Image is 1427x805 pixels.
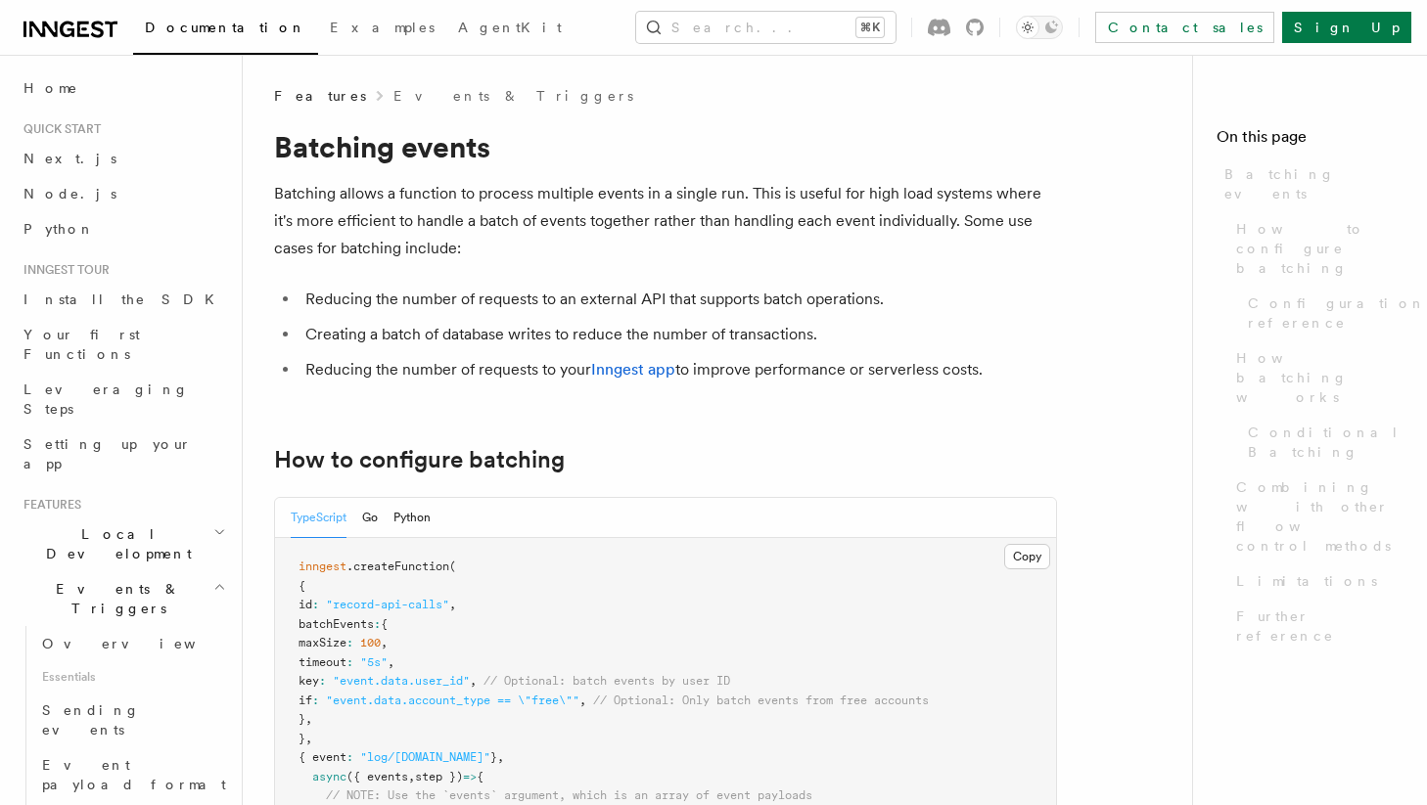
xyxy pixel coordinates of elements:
span: , [449,598,456,611]
span: Conditional Batching [1248,423,1404,462]
a: Home [16,70,230,106]
a: Documentation [133,6,318,55]
a: Examples [318,6,446,53]
span: , [388,655,394,669]
span: Event payload format [42,757,226,792]
span: "log/[DOMAIN_NAME]" [360,750,490,764]
span: Features [274,86,366,106]
h4: On this page [1217,125,1404,157]
span: } [490,750,497,764]
span: : [374,617,381,631]
span: Further reference [1236,606,1404,646]
span: Install the SDK [23,291,226,307]
li: Reducing the number of requests to an external API that supports batch operations. [299,286,1057,313]
span: Python [23,221,95,237]
a: Combining with other flow control methods [1228,470,1404,563]
a: Overview [34,626,230,661]
span: Batching events [1224,164,1404,203]
span: { event [299,750,346,764]
span: Essentials [34,661,230,693]
span: { [299,579,305,593]
a: Leveraging Steps [16,372,230,426]
a: How to configure batching [1228,211,1404,286]
span: Next.js [23,151,116,166]
a: Event payload format [34,747,230,802]
a: Sign Up [1282,12,1411,43]
h1: Batching events [274,129,1057,164]
span: } [299,712,305,726]
span: ({ events [346,770,408,783]
span: id [299,598,312,611]
span: Sending events [42,702,140,738]
a: Setting up your app [16,426,230,481]
button: Go [362,498,378,538]
span: .createFunction [346,559,449,573]
a: How batching works [1228,340,1404,415]
button: TypeScript [291,498,346,538]
span: "event.data.account_type == \"free\"" [326,693,579,707]
a: Conditional Batching [1240,415,1404,470]
span: , [497,750,504,764]
span: Features [16,497,81,513]
span: async [312,770,346,783]
span: : [346,636,353,649]
span: // Optional: batch events by user ID [483,674,730,688]
button: Toggle dark mode [1016,16,1063,39]
a: Batching events [1217,157,1404,211]
span: , [381,636,388,649]
span: Local Development [16,524,213,563]
span: { [381,617,388,631]
span: inngest [299,559,346,573]
span: 100 [360,636,381,649]
button: Local Development [16,516,230,571]
span: AgentKit [458,20,562,35]
span: Inngest tour [16,262,110,278]
span: maxSize [299,636,346,649]
li: Reducing the number of requests to your to improve performance or serverless costs. [299,356,1057,383]
li: Creating a batch of database writes to reduce the number of transactions. [299,321,1057,348]
span: } [299,732,305,745]
a: Install the SDK [16,282,230,317]
span: { [477,770,483,783]
span: Your first Functions [23,327,140,362]
a: Events & Triggers [393,86,633,106]
span: // Optional: Only batch events from free accounts [593,693,929,707]
span: Limitations [1236,571,1377,591]
span: "record-api-calls" [326,598,449,611]
kbd: ⌘K [856,18,884,37]
a: Your first Functions [16,317,230,372]
a: Node.js [16,176,230,211]
span: if [299,693,312,707]
button: Python [393,498,431,538]
a: Further reference [1228,599,1404,653]
span: Overview [42,636,244,651]
button: Search...⌘K [636,12,896,43]
span: Configuration reference [1248,293,1426,333]
a: How to configure batching [274,446,565,473]
span: Documentation [145,20,306,35]
span: Node.js [23,186,116,201]
span: Events & Triggers [16,579,213,618]
span: Combining with other flow control methods [1236,477,1404,556]
a: Contact sales [1095,12,1274,43]
span: How to configure batching [1236,219,1404,278]
a: Inngest app [591,360,675,379]
span: Quick start [16,121,101,137]
button: Events & Triggers [16,571,230,626]
p: Batching allows a function to process multiple events in a single run. This is useful for high lo... [274,180,1057,262]
span: , [305,712,312,726]
button: Copy [1004,544,1050,569]
span: Home [23,78,78,98]
span: => [463,770,477,783]
span: , [408,770,415,783]
a: Python [16,211,230,246]
a: AgentKit [446,6,574,53]
span: timeout [299,655,346,669]
span: : [319,674,326,688]
a: Limitations [1228,563,1404,599]
span: // NOTE: Use the `events` argument, which is an array of event payloads [326,788,812,802]
span: ( [449,559,456,573]
span: "event.data.user_id" [333,674,470,688]
span: Setting up your app [23,436,192,471]
a: Configuration reference [1240,286,1404,340]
